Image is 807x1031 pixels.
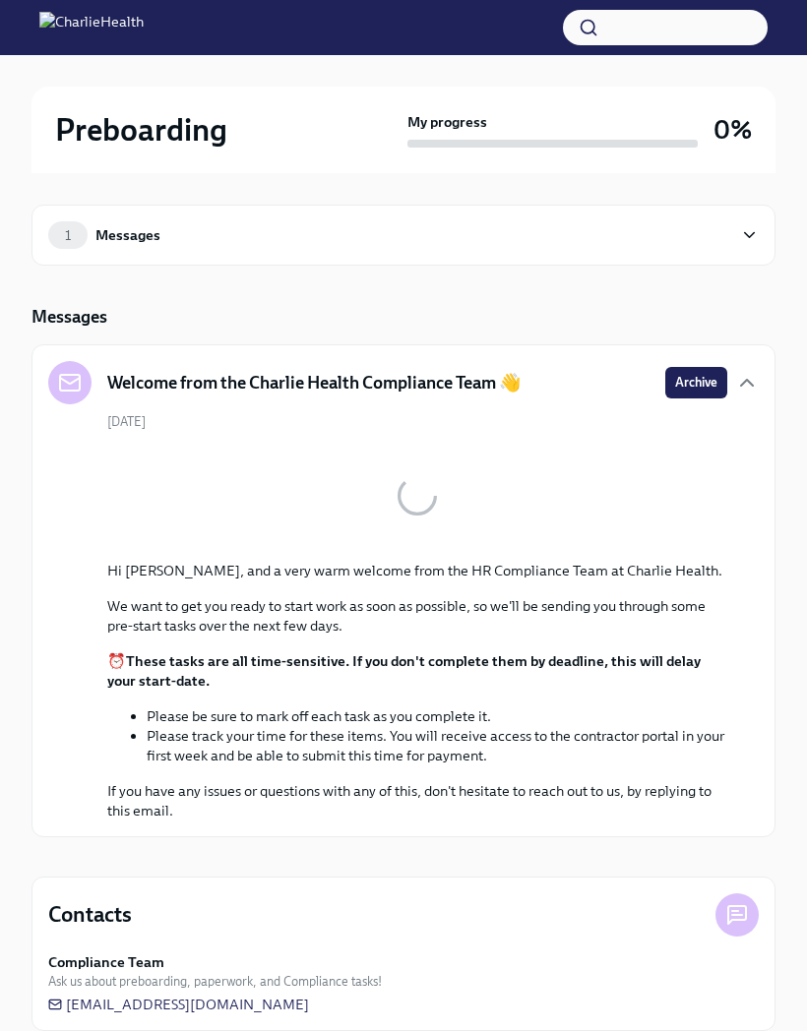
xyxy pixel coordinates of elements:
[31,305,107,329] h5: Messages
[107,561,727,580] p: Hi [PERSON_NAME], and a very warm welcome from the HR Compliance Team at Charlie Health.
[407,112,487,132] strong: My progress
[107,412,146,431] span: [DATE]
[53,228,83,243] span: 1
[48,952,164,972] strong: Compliance Team
[107,371,521,394] h5: Welcome from the Charlie Health Compliance Team 👋
[107,596,727,636] p: We want to get you ready to start work as soon as possible, so we'll be sending you through some ...
[675,373,717,393] span: Archive
[48,995,309,1014] a: [EMAIL_ADDRESS][DOMAIN_NAME]
[147,706,727,726] li: Please be sure to mark off each task as you complete it.
[95,224,160,246] div: Messages
[48,972,382,991] span: Ask us about preboarding, paperwork, and Compliance tasks!
[107,447,727,545] button: Zoom image
[107,652,701,690] strong: These tasks are all time-sensitive. If you don't complete them by deadline, this will delay your ...
[714,112,752,148] h3: 0%
[48,900,132,930] h4: Contacts
[107,781,727,820] p: If you have any issues or questions with any of this, don't hesitate to reach out to us, by reply...
[147,726,727,765] li: Please track your time for these items. You will receive access to the contractor portal in your ...
[665,367,727,398] button: Archive
[107,651,727,691] p: ⏰
[39,12,144,43] img: CharlieHealth
[55,110,227,150] h2: Preboarding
